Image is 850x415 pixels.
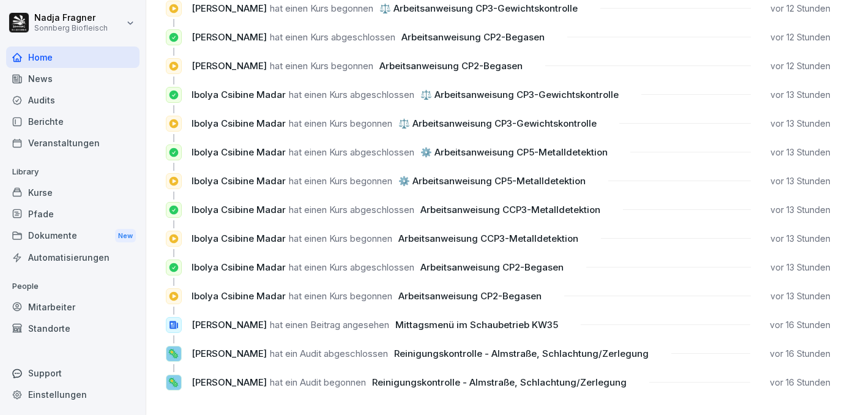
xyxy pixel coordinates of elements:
[289,204,414,215] span: hat einen Kurs abgeschlossen
[770,376,830,389] p: vor 16 Stunden
[270,348,388,359] span: hat ein Audit abgeschlossen
[770,2,830,15] p: vor 12 Stunden
[34,13,108,23] p: Nadja Fragner
[6,203,140,225] a: Pfade
[192,204,286,215] span: Ibolya Csibine Madar
[289,290,392,302] span: hat einen Kurs begonnen
[770,89,830,101] p: vor 13 Stunden
[168,376,180,390] p: 🦠
[115,229,136,243] div: New
[270,376,366,388] span: hat ein Audit begonnen
[6,318,140,339] a: Standorte
[401,31,545,43] span: Arbeitsanweisung CP2-Begasen
[34,24,108,32] p: Sonnberg Biofleisch
[192,319,267,331] span: [PERSON_NAME]
[398,290,542,302] span: Arbeitsanweisung CP2-Begasen
[6,225,140,247] div: Dokumente
[192,89,286,100] span: Ibolya Csibine Madar
[6,111,140,132] a: Berichte
[289,175,392,187] span: hat einen Kurs begonnen
[420,204,600,215] span: Arbeitsanweisung CCP3-Metalldetektion
[6,296,140,318] a: Mitarbeiter
[770,118,830,130] p: vor 13 Stunden
[770,233,830,245] p: vor 13 Stunden
[395,319,558,331] span: Mittagsmenü im Schaubetrieb KW35
[270,60,373,72] span: hat einen Kurs begonnen
[770,146,830,159] p: vor 13 Stunden
[6,182,140,203] a: Kurse
[6,132,140,154] a: Veranstaltungen
[289,261,414,273] span: hat einen Kurs abgeschlossen
[168,347,180,361] p: 🦠
[192,348,267,359] span: [PERSON_NAME]
[398,175,586,187] span: ⚙️ Arbeitsanweisung CP5-Metalldetektion
[270,31,395,43] span: hat einen Kurs abgeschlossen
[372,376,627,388] span: Reinigungskontrolle - Almstraße, Schlachtung/Zerlegung
[770,261,830,274] p: vor 13 Stunden
[6,89,140,111] a: Audits
[6,384,140,405] a: Einstellungen
[192,118,286,129] span: Ibolya Csibine Madar
[394,348,649,359] span: Reinigungskontrolle - Almstraße, Schlachtung/Zerlegung
[420,89,619,100] span: ⚖️ Arbeitsanweisung CP3-Gewichtskontrolle
[420,146,608,158] span: ⚙️ Arbeitsanweisung CP5-Metalldetektion
[398,118,597,129] span: ⚖️ Arbeitsanweisung CP3-Gewichtskontrolle
[770,204,830,216] p: vor 13 Stunden
[6,162,140,182] p: Library
[379,2,578,14] span: ⚖️ Arbeitsanweisung CP3-Gewichtskontrolle
[770,60,830,72] p: vor 12 Stunden
[770,290,830,302] p: vor 13 Stunden
[6,225,140,247] a: DokumenteNew
[192,261,286,273] span: Ibolya Csibine Madar
[192,376,267,388] span: [PERSON_NAME]
[770,31,830,43] p: vor 12 Stunden
[192,146,286,158] span: Ibolya Csibine Madar
[398,233,578,244] span: Arbeitsanweisung CCP3-Metalldetektion
[270,2,373,14] span: hat einen Kurs begonnen
[192,233,286,244] span: Ibolya Csibine Madar
[192,60,267,72] span: [PERSON_NAME]
[6,277,140,296] p: People
[770,175,830,187] p: vor 13 Stunden
[289,89,414,100] span: hat einen Kurs abgeschlossen
[6,68,140,89] a: News
[770,348,830,360] p: vor 16 Stunden
[6,362,140,384] div: Support
[6,47,140,68] a: Home
[6,247,140,268] a: Automatisierungen
[289,233,392,244] span: hat einen Kurs begonnen
[379,60,523,72] span: Arbeitsanweisung CP2-Begasen
[270,319,389,331] span: hat einen Beitrag angesehen
[289,146,414,158] span: hat einen Kurs abgeschlossen
[192,2,267,14] span: [PERSON_NAME]
[192,31,267,43] span: [PERSON_NAME]
[770,319,830,331] p: vor 16 Stunden
[192,175,286,187] span: Ibolya Csibine Madar
[192,290,286,302] span: Ibolya Csibine Madar
[420,261,564,273] span: Arbeitsanweisung CP2-Begasen
[289,118,392,129] span: hat einen Kurs begonnen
